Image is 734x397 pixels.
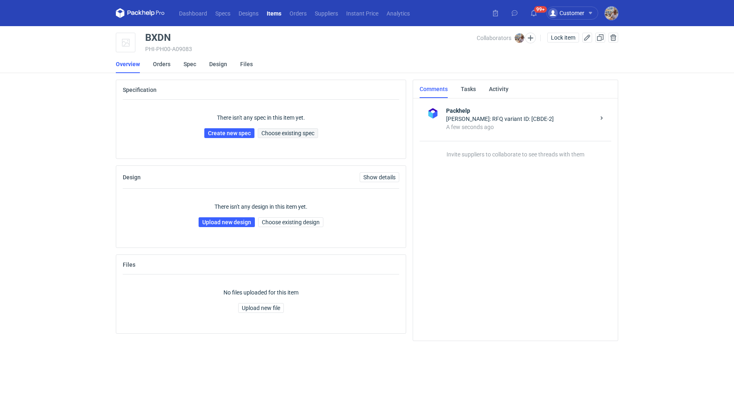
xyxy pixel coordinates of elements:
[605,7,618,20] img: Michał Palasek
[446,115,595,123] div: [PERSON_NAME]: RFQ variant ID: [CBDE-2]
[446,123,595,131] div: A few seconds ago
[153,55,170,73] a: Orders
[217,114,305,122] p: There isn't any spec in this item yet.
[582,33,592,42] button: Edit item
[240,55,253,73] a: Files
[426,107,440,120] img: Packhelp
[116,8,165,18] svg: Packhelp Pro
[214,203,307,211] p: There isn't any design in this item yet.
[263,8,285,18] a: Items
[477,35,511,41] span: Collaborators
[285,8,311,18] a: Orders
[420,141,611,158] p: Invite suppliers to collaborate to see threads with them
[116,55,140,73] a: Overview
[145,46,477,52] div: PHI-PH00-A09083
[258,217,323,227] button: Choose existing design
[238,303,284,313] button: Upload new file
[145,33,171,42] div: BXDN
[175,8,211,18] a: Dashboard
[446,107,595,115] strong: Packhelp
[515,33,524,43] img: Michał Palasek
[242,305,280,311] span: Upload new file
[199,217,255,227] a: Upload new design
[211,8,234,18] a: Specs
[525,33,536,43] button: Edit collaborators
[223,288,298,297] p: No files uploaded for this item
[123,174,141,181] h2: Design
[489,80,508,98] a: Activity
[311,8,342,18] a: Suppliers
[420,80,448,98] a: Comments
[461,80,476,98] a: Tasks
[360,172,399,182] a: Show details
[123,261,135,268] h2: Files
[595,33,605,42] button: Duplicate Item
[382,8,414,18] a: Analytics
[204,128,254,138] a: Create new spec
[234,8,263,18] a: Designs
[123,87,157,93] h2: Specification
[548,8,584,18] div: Customer
[527,7,540,20] button: 99+
[261,130,314,136] span: Choose existing spec
[183,55,196,73] a: Spec
[551,35,575,40] span: Lock item
[342,8,382,18] a: Instant Price
[608,33,618,42] button: Delete item
[547,33,579,42] button: Lock item
[546,7,605,20] button: Customer
[209,55,227,73] a: Design
[258,128,318,138] button: Choose existing spec
[262,219,320,225] span: Choose existing design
